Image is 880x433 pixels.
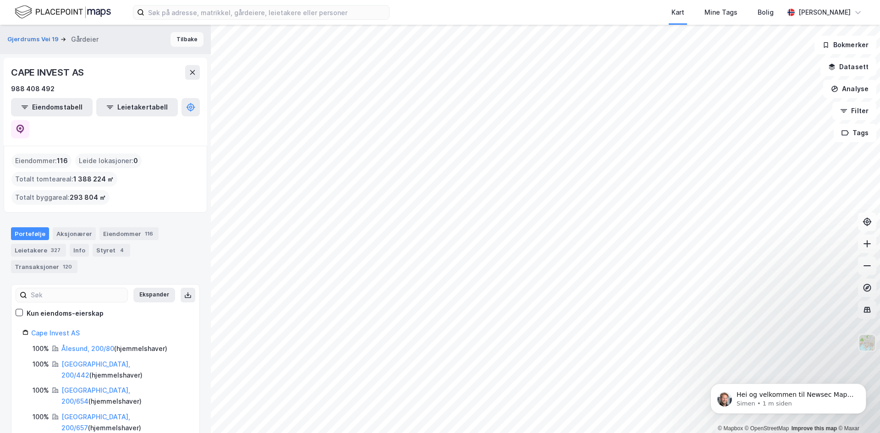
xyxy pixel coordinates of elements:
[33,343,49,354] div: 100%
[57,155,68,166] span: 116
[671,7,684,18] div: Kart
[117,246,126,255] div: 4
[75,153,142,168] div: Leide lokasjoner :
[133,288,175,302] button: Ekspander
[133,155,138,166] span: 0
[11,260,77,273] div: Transaksjoner
[15,4,111,20] img: logo.f888ab2527a4732fd821a326f86c7f29.svg
[7,35,60,44] button: Gjerdrums Vei 19
[73,174,114,185] span: 1 388 224 ㎡
[11,244,66,257] div: Leietakere
[823,80,876,98] button: Analyse
[718,425,743,432] a: Mapbox
[61,262,74,271] div: 120
[27,288,127,302] input: Søk
[61,343,167,354] div: ( hjemmelshaver )
[792,425,837,432] a: Improve this map
[11,172,117,186] div: Totalt tomteareal :
[99,227,159,240] div: Eiendommer
[33,359,49,370] div: 100%
[144,5,389,19] input: Søk på adresse, matrikkel, gårdeiere, leietakere eller personer
[70,192,106,203] span: 293 804 ㎡
[61,359,188,381] div: ( hjemmelshaver )
[832,102,876,120] button: Filter
[798,7,851,18] div: [PERSON_NAME]
[170,32,203,47] button: Tilbake
[11,153,71,168] div: Eiendommer :
[143,229,155,238] div: 116
[31,329,80,337] a: Cape Invest AS
[70,244,89,257] div: Info
[61,386,130,405] a: [GEOGRAPHIC_DATA], 200/654
[745,425,789,432] a: OpenStreetMap
[61,360,130,379] a: [GEOGRAPHIC_DATA], 200/442
[697,364,880,428] iframe: Intercom notifications melding
[11,83,55,94] div: 988 408 492
[61,413,130,432] a: [GEOGRAPHIC_DATA], 200/657
[61,345,114,352] a: Ålesund, 200/80
[814,36,876,54] button: Bokmerker
[27,308,104,319] div: Kun eiendoms-eierskap
[93,244,130,257] div: Styret
[11,65,86,80] div: CAPE INVEST AS
[61,385,188,407] div: ( hjemmelshaver )
[834,124,876,142] button: Tags
[820,58,876,76] button: Datasett
[96,98,178,116] button: Leietakertabell
[53,227,96,240] div: Aksjonærer
[11,190,110,205] div: Totalt byggareal :
[33,411,49,422] div: 100%
[33,385,49,396] div: 100%
[758,7,774,18] div: Bolig
[858,334,876,351] img: Z
[71,34,99,45] div: Gårdeier
[49,246,62,255] div: 327
[704,7,737,18] div: Mine Tags
[11,227,49,240] div: Portefølje
[11,98,93,116] button: Eiendomstabell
